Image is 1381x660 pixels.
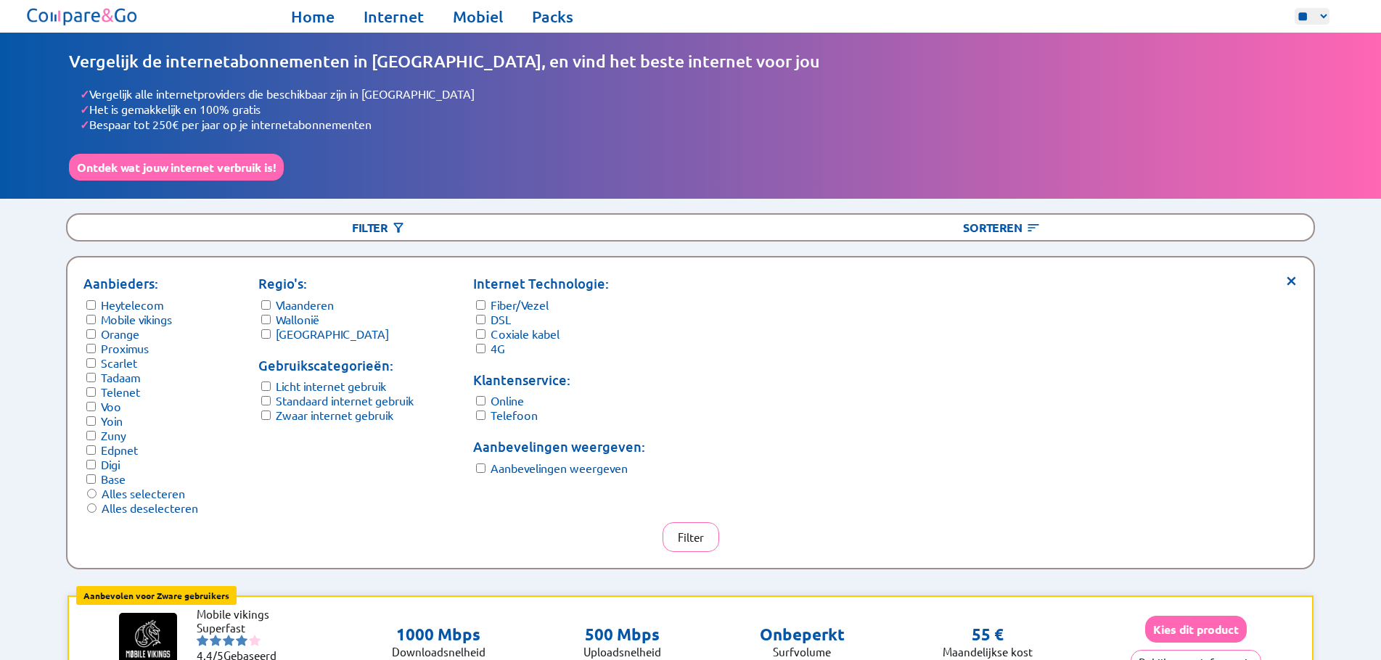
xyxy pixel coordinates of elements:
[583,624,661,645] p: 500 Mbps
[276,393,414,408] label: Standaard internet gebruik
[80,117,89,132] span: ✓
[364,7,424,27] a: Internet
[101,471,126,486] label: Base
[101,326,139,341] label: Orange
[532,7,573,27] a: Packs
[392,645,485,659] p: Downloadsnelheid
[453,7,503,27] a: Mobiel
[223,635,234,646] img: starnr3
[83,273,198,294] p: Aanbieders:
[276,379,386,393] label: Licht internet gebruik
[101,384,140,399] label: Telenet
[276,408,393,422] label: Zwaar internet gebruik
[197,621,284,635] li: Superfast
[69,51,1312,72] h1: Vergelijk de internetabonnementen in [GEOGRAPHIC_DATA], en vind het beste internet voor jou
[1145,622,1247,636] a: Kies dit product
[69,154,284,181] button: Ontdek wat jouw internet verbruik is!
[1285,273,1298,284] span: ×
[491,461,628,475] label: Aanbevelingen weergeven
[473,273,645,294] p: Internet Technologie:
[291,7,335,27] a: Home
[491,341,505,355] label: 4G
[473,437,645,457] p: Aanbevelingen weergeven:
[760,645,845,659] p: Surfvolume
[583,645,661,659] p: Uploadsnelheid
[101,370,140,384] label: Tadaam
[491,312,511,326] label: DSL
[1145,616,1247,643] button: Kies dit product
[1026,220,1041,235] img: Knop om het internet sorteermenu te openen
[101,457,120,471] label: Digi
[102,500,198,515] label: Alles deselecteren
[80,102,1312,117] li: Het is gemakkelijk en 100% gratis
[276,326,389,341] label: [GEOGRAPHIC_DATA]
[210,635,221,646] img: starnr2
[391,220,406,235] img: Knop om het internet filtermenu te openen
[101,341,149,355] label: Proximus
[101,355,137,370] label: Scarlet
[197,607,284,621] li: Mobile vikings
[197,635,208,646] img: starnr1
[663,522,719,552] button: Filter
[491,297,549,312] label: Fiber/Vezel
[83,590,229,601] b: Aanbevolen voor Zware gebruikers
[80,117,1312,132] li: Bespaar tot 250€ per jaar op je internetabonnementen
[491,393,524,408] label: Online
[101,312,172,326] label: Mobile vikings
[236,635,247,646] img: starnr4
[760,624,845,645] p: Onbeperkt
[473,370,645,390] p: Klantenservice:
[276,297,334,312] label: Vlaanderen
[691,215,1314,240] div: Sorteren
[392,624,485,645] p: 1000 Mbps
[101,399,121,413] label: Voo
[491,408,538,422] label: Telefoon
[101,413,123,428] label: Yoin
[491,326,560,341] label: Coxiale kabel
[80,86,1312,102] li: Vergelijk alle internetproviders die beschikbaar zijn in [GEOGRAPHIC_DATA]
[258,355,414,376] p: Gebruikscategorieën:
[101,442,138,457] label: Edpnet
[249,635,261,646] img: starnr5
[276,312,319,326] label: Wallonië
[24,4,141,29] img: Logo of Compare&Go
[101,297,163,312] label: Heytelecom
[101,428,126,442] label: Zuny
[67,215,691,240] div: Filter
[80,102,89,117] span: ✓
[258,273,414,294] p: Regio's:
[102,486,185,500] label: Alles selecteren
[972,624,1004,645] p: 55 €
[943,645,1033,659] p: Maandelijkse kost
[80,86,89,102] span: ✓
